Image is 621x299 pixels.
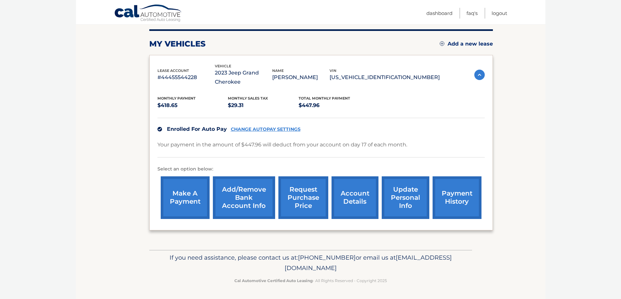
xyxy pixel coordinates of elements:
[272,68,284,73] span: name
[215,68,272,87] p: 2023 Jeep Grand Cherokee
[149,39,206,49] h2: my vehicles
[154,252,468,273] p: If you need assistance, please contact us at: or email us at
[231,127,301,132] a: CHANGE AUTOPAY SETTINGS
[228,101,299,110] p: $29.31
[298,254,356,261] span: [PHONE_NUMBER]
[157,68,189,73] span: lease account
[466,8,478,19] a: FAQ's
[167,126,227,132] span: Enrolled For Auto Pay
[330,68,336,73] span: vin
[228,96,268,101] span: Monthly sales Tax
[299,101,369,110] p: $447.96
[433,176,481,219] a: payment history
[382,176,429,219] a: update personal info
[440,41,444,46] img: add.svg
[272,73,330,82] p: [PERSON_NAME]
[474,70,485,80] img: accordion-active.svg
[215,64,231,68] span: vehicle
[157,101,228,110] p: $418.65
[492,8,507,19] a: Logout
[161,176,210,219] a: make a payment
[234,278,313,283] strong: Cal Automotive Certified Auto Leasing
[278,176,328,219] a: request purchase price
[332,176,378,219] a: account details
[157,140,407,149] p: Your payment in the amount of $447.96 will deduct from your account on day 17 of each month.
[426,8,452,19] a: Dashboard
[114,4,183,23] a: Cal Automotive
[154,277,468,284] p: - All Rights Reserved - Copyright 2025
[299,96,350,101] span: Total Monthly Payment
[213,176,275,219] a: Add/Remove bank account info
[157,165,485,173] p: Select an option below:
[157,96,196,101] span: Monthly Payment
[157,127,162,131] img: check.svg
[157,73,215,82] p: #44455544228
[440,41,493,47] a: Add a new lease
[330,73,440,82] p: [US_VEHICLE_IDENTIFICATION_NUMBER]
